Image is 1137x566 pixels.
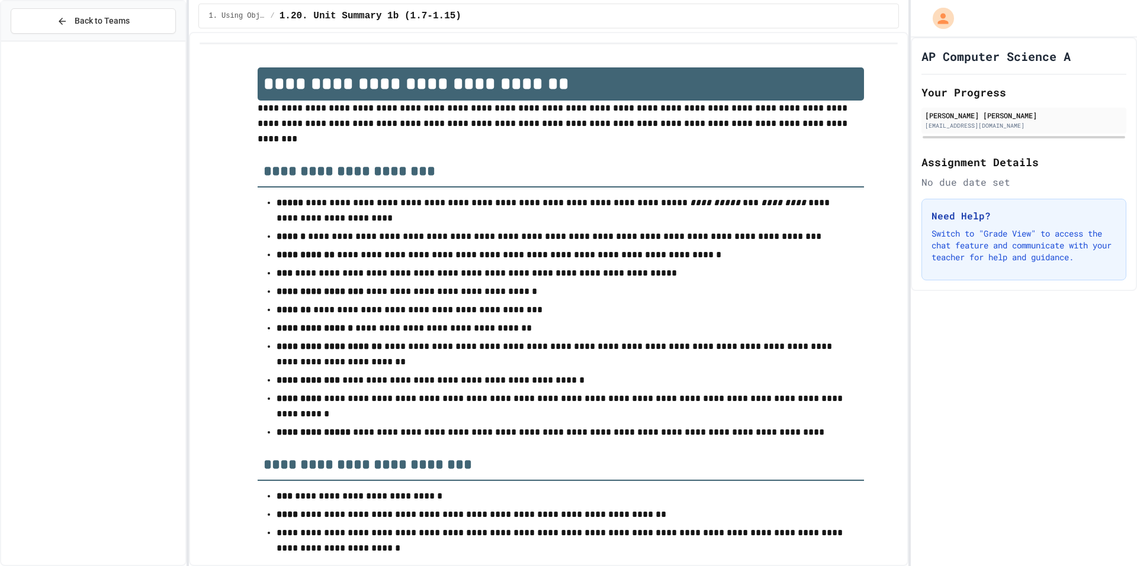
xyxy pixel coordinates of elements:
[75,15,130,27] span: Back to Teams
[208,11,265,21] span: 1. Using Objects and Methods
[932,209,1116,223] h3: Need Help?
[925,110,1123,121] div: [PERSON_NAME] [PERSON_NAME]
[270,11,274,21] span: /
[921,154,1126,170] h2: Assignment Details
[921,48,1071,64] h1: AP Computer Science A
[925,121,1123,130] div: [EMAIL_ADDRESS][DOMAIN_NAME]
[932,228,1116,263] p: Switch to "Grade View" to access the chat feature and communicate with your teacher for help and ...
[921,175,1126,189] div: No due date set
[921,84,1126,101] h2: Your Progress
[11,8,176,34] button: Back to Teams
[280,9,461,23] span: 1.20. Unit Summary 1b (1.7-1.15)
[920,5,957,32] div: My Account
